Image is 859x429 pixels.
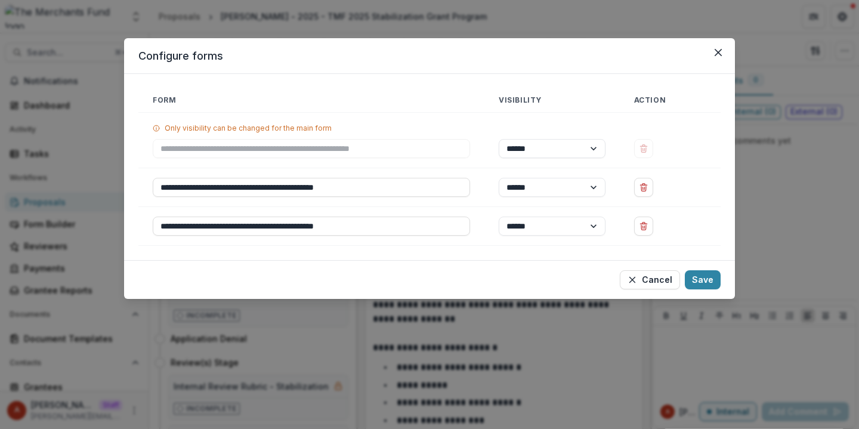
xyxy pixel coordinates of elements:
button: Save [685,270,721,289]
button: Cancel [620,270,680,289]
th: Action [620,88,721,113]
button: Close [709,43,728,62]
header: Configure forms [124,38,735,74]
button: Delete Caterine Calderon - 2025 - TMF 2025 Stabilization Grant Program [634,139,653,158]
th: Form [138,88,484,113]
button: Delete TMF 2025 Stabilization Grant Program - Spring Cycle [634,217,653,236]
button: Delete TMF 2025 Stabilization Grant Program - Spring Cycle [634,178,653,197]
th: Visibility [484,88,620,113]
p: Only visibility can be changed for the main form [165,122,332,134]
